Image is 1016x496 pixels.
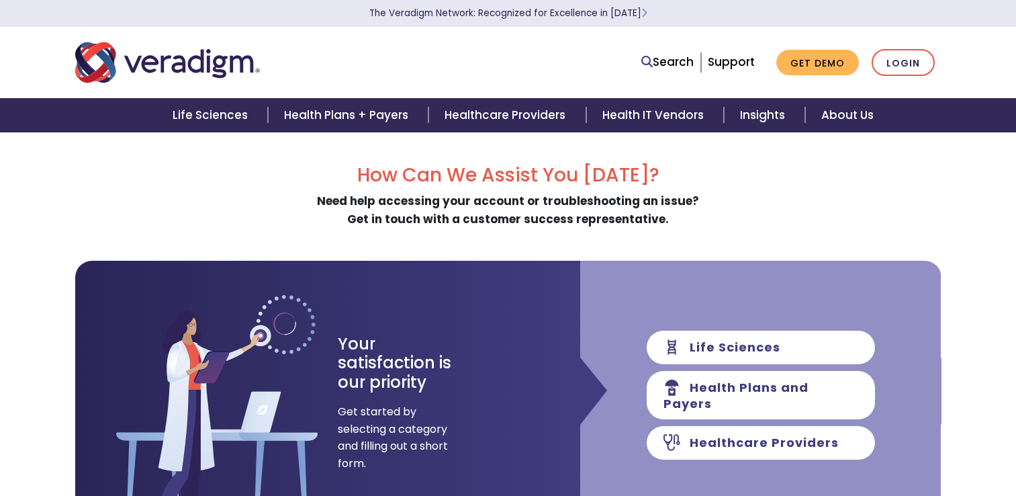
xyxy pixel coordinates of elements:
[75,40,260,85] img: Veradigm logo
[317,193,699,227] strong: Need help accessing your account or troubleshooting an issue? Get in touch with a customer succes...
[75,164,941,187] h2: How Can We Assist You [DATE]?
[268,98,428,132] a: Health Plans + Payers
[805,98,890,132] a: About Us
[776,50,859,76] a: Get Demo
[641,53,694,71] a: Search
[338,335,475,392] h3: Your satisfaction is our priority
[338,403,449,472] span: Get started by selecting a category and filling out a short form.
[872,49,935,77] a: Login
[724,98,805,132] a: Insights
[369,7,647,19] a: The Veradigm Network: Recognized for Excellence in [DATE]Learn More
[708,54,755,70] a: Support
[156,98,268,132] a: Life Sciences
[428,98,586,132] a: Healthcare Providers
[641,7,647,19] span: Learn More
[586,98,724,132] a: Health IT Vendors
